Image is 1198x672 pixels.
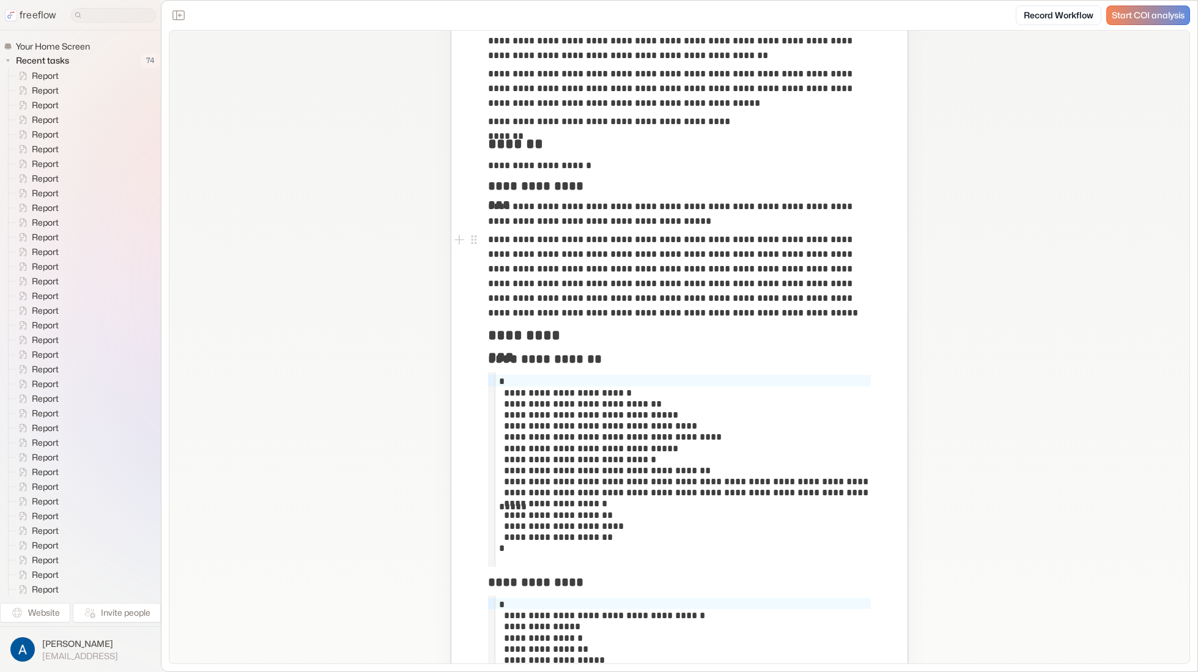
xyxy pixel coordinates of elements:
[9,479,64,494] a: Report
[9,68,64,83] a: Report
[9,362,64,377] a: Report
[29,70,62,82] span: Report
[29,393,62,405] span: Report
[9,245,64,259] a: Report
[20,8,56,23] p: freeflow
[9,450,64,465] a: Report
[9,523,64,538] a: Report
[29,319,62,331] span: Report
[9,406,64,421] a: Report
[29,202,62,214] span: Report
[9,538,64,553] a: Report
[29,437,62,449] span: Report
[29,481,62,493] span: Report
[4,40,95,53] a: Your Home Screen
[73,603,161,622] button: Invite people
[29,172,62,185] span: Report
[9,157,64,171] a: Report
[140,53,161,68] span: 74
[29,539,62,552] span: Report
[9,333,64,347] a: Report
[9,127,64,142] a: Report
[29,495,62,508] span: Report
[9,465,64,479] a: Report
[29,422,62,434] span: Report
[10,637,35,662] img: profile
[29,246,62,258] span: Report
[9,347,64,362] a: Report
[9,113,64,127] a: Report
[169,6,188,25] button: Close the sidebar
[9,318,64,333] a: Report
[9,494,64,509] a: Report
[9,509,64,523] a: Report
[9,421,64,435] a: Report
[29,84,62,97] span: Report
[29,407,62,419] span: Report
[9,435,64,450] a: Report
[29,187,62,199] span: Report
[42,651,118,662] span: [EMAIL_ADDRESS]
[29,99,62,111] span: Report
[29,378,62,390] span: Report
[9,142,64,157] a: Report
[1106,6,1190,25] a: Start COI analysis
[29,583,62,596] span: Report
[9,230,64,245] a: Report
[29,114,62,126] span: Report
[29,216,62,229] span: Report
[29,510,62,522] span: Report
[29,554,62,566] span: Report
[29,158,62,170] span: Report
[9,186,64,201] a: Report
[9,83,64,98] a: Report
[29,451,62,463] span: Report
[9,391,64,406] a: Report
[29,305,62,317] span: Report
[5,8,56,23] a: freeflow
[13,40,94,53] span: Your Home Screen
[9,98,64,113] a: Report
[9,215,64,230] a: Report
[9,201,64,215] a: Report
[7,634,153,665] button: [PERSON_NAME][EMAIL_ADDRESS]
[29,466,62,478] span: Report
[13,54,73,67] span: Recent tasks
[9,567,64,582] a: Report
[9,377,64,391] a: Report
[29,128,62,141] span: Report
[29,334,62,346] span: Report
[29,290,62,302] span: Report
[4,53,74,68] button: Recent tasks
[29,231,62,243] span: Report
[9,171,64,186] a: Report
[9,553,64,567] a: Report
[9,303,64,318] a: Report
[9,259,64,274] a: Report
[29,275,62,287] span: Report
[467,232,481,247] button: Open block menu
[29,349,62,361] span: Report
[29,525,62,537] span: Report
[29,143,62,155] span: Report
[1016,6,1101,25] a: Record Workflow
[9,274,64,289] a: Report
[29,363,62,375] span: Report
[1112,10,1185,21] span: Start COI analysis
[9,582,64,597] a: Report
[29,260,62,273] span: Report
[452,232,467,247] button: Add block
[29,569,62,581] span: Report
[9,289,64,303] a: Report
[42,638,118,650] span: [PERSON_NAME]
